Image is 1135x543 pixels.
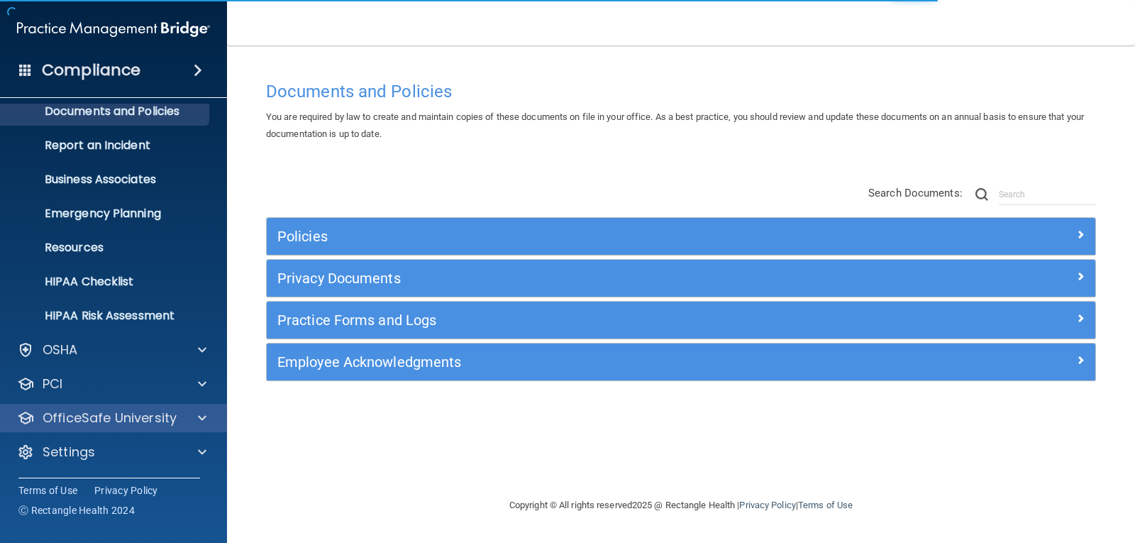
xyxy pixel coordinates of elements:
[17,341,206,358] a: OSHA
[9,207,203,221] p: Emergency Planning
[999,184,1096,205] input: Search
[277,229,877,244] h5: Policies
[17,15,210,43] img: PMB logo
[17,410,206,427] a: OfficeSafe University
[17,375,206,393] a: PCI
[266,111,1084,139] span: You are required by law to create and maintain copies of these documents on file in your office. ...
[890,442,1118,499] iframe: Drift Widget Chat Controller
[422,483,940,528] div: Copyright © All rights reserved 2025 @ Rectangle Health | |
[9,138,203,153] p: Report an Incident
[277,354,877,370] h5: Employee Acknowledgments
[9,172,203,187] p: Business Associates
[9,275,203,289] p: HIPAA Checklist
[277,225,1085,248] a: Policies
[17,444,206,461] a: Settings
[9,309,203,323] p: HIPAA Risk Assessment
[43,341,78,358] p: OSHA
[277,267,1085,290] a: Privacy Documents
[42,60,140,80] h4: Compliance
[43,410,177,427] p: OfficeSafe University
[798,500,853,510] a: Terms of Use
[94,483,158,498] a: Privacy Policy
[739,500,795,510] a: Privacy Policy
[266,82,1096,101] h4: Documents and Policies
[9,104,203,119] p: Documents and Policies
[277,312,877,328] h5: Practice Forms and Logs
[18,503,135,517] span: Ⓒ Rectangle Health 2024
[868,187,963,199] span: Search Documents:
[277,351,1085,373] a: Employee Acknowledgments
[9,241,203,255] p: Resources
[43,375,62,393] p: PCI
[18,483,77,498] a: Terms of Use
[277,270,877,286] h5: Privacy Documents
[277,309,1085,331] a: Practice Forms and Logs
[975,188,988,201] img: ic-search.3b580494.png
[43,444,95,461] p: Settings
